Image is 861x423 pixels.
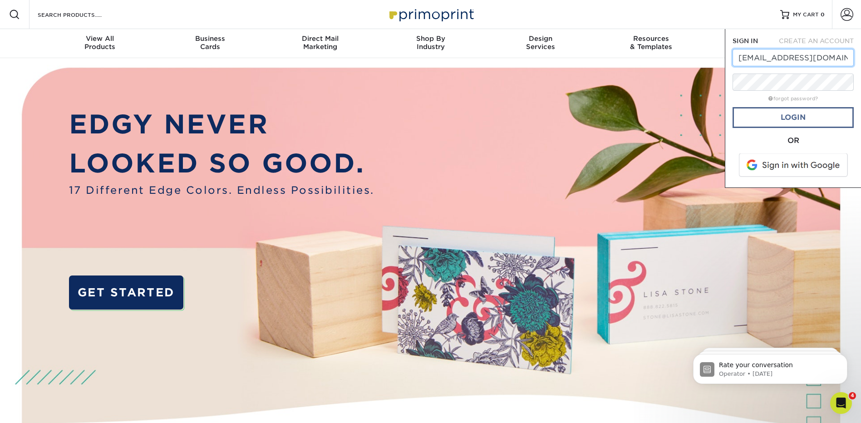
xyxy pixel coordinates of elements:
[486,29,596,58] a: DesignServices
[768,96,818,102] a: forgot password?
[2,395,77,420] iframe: Google Customer Reviews
[69,275,183,310] a: GET STARTED
[596,29,706,58] a: Resources& Templates
[733,135,854,146] div: OR
[265,34,375,51] div: Marketing
[155,29,265,58] a: BusinessCards
[375,29,486,58] a: Shop ByIndustry
[679,335,861,398] iframe: Intercom notifications message
[45,29,155,58] a: View AllProducts
[706,34,817,51] div: & Support
[45,34,155,51] div: Products
[706,29,817,58] a: Contact& Support
[155,34,265,43] span: Business
[375,34,486,51] div: Industry
[706,34,817,43] span: Contact
[69,105,374,143] p: EDGY NEVER
[69,144,374,182] p: LOOKED SO GOOD.
[385,5,476,24] img: Primoprint
[733,49,854,66] input: Email
[45,34,155,43] span: View All
[486,34,596,51] div: Services
[265,29,375,58] a: Direct MailMarketing
[155,34,265,51] div: Cards
[596,34,706,43] span: Resources
[793,11,819,19] span: MY CART
[830,392,852,414] iframe: Intercom live chat
[265,34,375,43] span: Direct Mail
[733,107,854,128] a: Login
[779,37,854,44] span: CREATE AN ACCOUNT
[596,34,706,51] div: & Templates
[821,11,825,18] span: 0
[69,182,374,198] span: 17 Different Edge Colors. Endless Possibilities.
[849,392,856,399] span: 4
[37,9,125,20] input: SEARCH PRODUCTS.....
[375,34,486,43] span: Shop By
[486,34,596,43] span: Design
[733,37,758,44] span: SIGN IN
